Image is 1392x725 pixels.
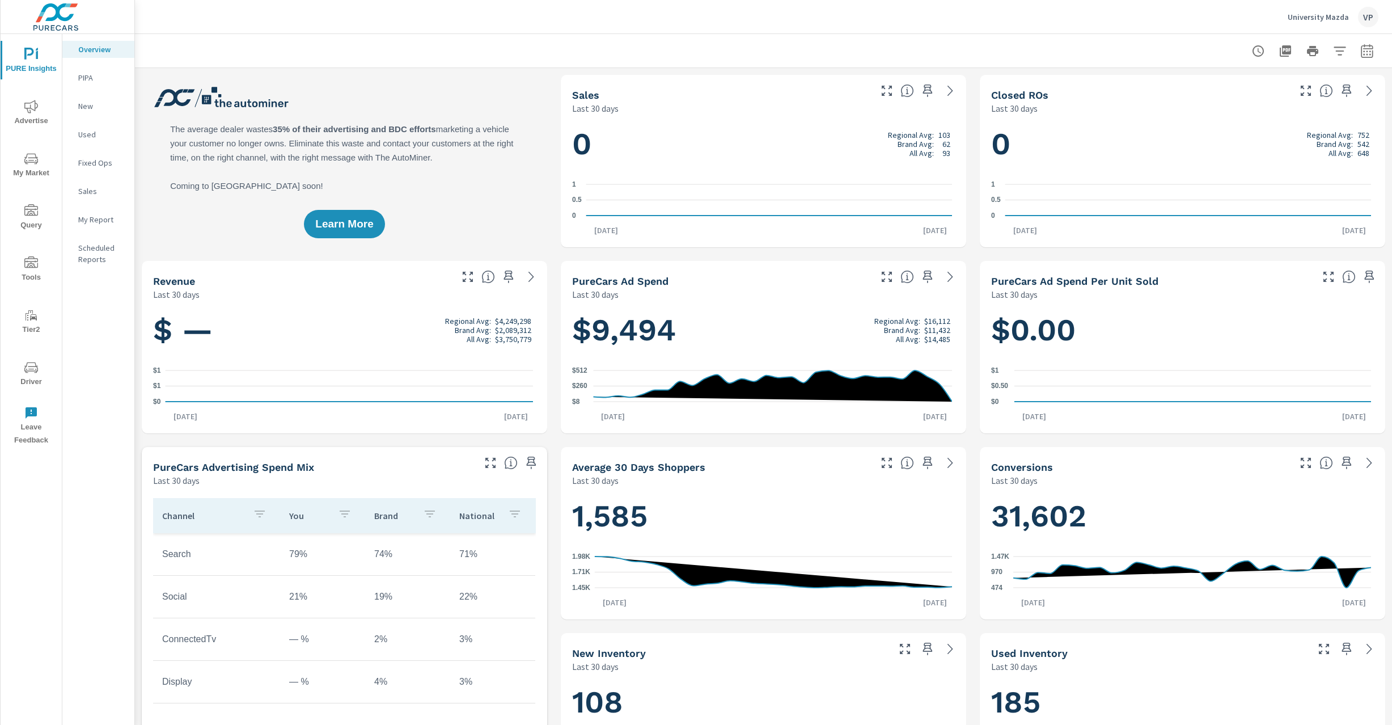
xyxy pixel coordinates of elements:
[1338,454,1356,472] span: Save this to your personalized report
[1014,411,1054,422] p: [DATE]
[941,82,959,100] a: See more details in report
[572,461,705,473] h5: Average 30 Days Shoppers
[900,456,914,470] span: A rolling 30 day total of daily Shoppers on the dealership website, averaged over the selected da...
[1317,140,1353,149] p: Brand Avg:
[1358,7,1378,27] div: VP
[1319,84,1333,98] span: Number of Repair Orders Closed by the selected dealership group over the selected time range. [So...
[991,683,1374,722] h1: 185
[1334,597,1374,608] p: [DATE]
[991,180,995,188] text: 1
[572,660,619,673] p: Last 30 days
[1005,225,1045,236] p: [DATE]
[924,335,950,344] p: $14,485
[481,270,495,284] span: Total sales revenue over the selected date range. [Source: This data is sourced from the dealer’s...
[4,152,58,180] span: My Market
[450,625,535,654] td: 3%
[572,196,582,204] text: 0.5
[572,125,955,163] h1: 0
[991,568,1002,576] text: 970
[1334,225,1374,236] p: [DATE]
[153,398,161,406] text: $0
[572,89,599,101] h5: Sales
[62,183,134,200] div: Sales
[991,474,1038,487] p: Last 30 days
[1328,149,1353,158] p: All Avg:
[900,84,914,98] span: Number of vehicles sold by the dealership over the selected date range. [Source: This data is sou...
[481,454,500,472] button: Make Fullscreen
[572,683,955,722] h1: 108
[991,125,1374,163] h1: 0
[495,335,531,344] p: $3,750,779
[919,82,937,100] span: Save this to your personalized report
[1,34,62,452] div: nav menu
[1307,130,1353,140] p: Regional Avg:
[4,361,58,389] span: Driver
[586,225,626,236] p: [DATE]
[62,41,134,58] div: Overview
[942,140,950,149] p: 62
[153,461,314,473] h5: PureCars Advertising Spend Mix
[62,98,134,115] div: New
[153,275,195,287] h5: Revenue
[289,510,329,521] p: You
[62,211,134,228] div: My Report
[572,366,587,374] text: $512
[941,640,959,658] a: See more details in report
[78,129,125,140] p: Used
[467,335,491,344] p: All Avg:
[991,212,995,220] text: 0
[991,102,1038,115] p: Last 30 days
[878,454,896,472] button: Make Fullscreen
[942,149,950,158] p: 93
[78,242,125,265] p: Scheduled Reports
[365,583,450,611] td: 19%
[1338,82,1356,100] span: Save this to your personalized report
[4,204,58,232] span: Query
[365,625,450,654] td: 2%
[4,48,58,75] span: PURE Insights
[522,268,540,286] a: See more details in report
[4,100,58,128] span: Advertise
[941,268,959,286] a: See more details in report
[878,82,896,100] button: Make Fullscreen
[495,326,531,335] p: $2,089,312
[915,225,955,236] p: [DATE]
[593,411,633,422] p: [DATE]
[991,584,1002,592] text: 474
[166,411,205,422] p: [DATE]
[280,625,365,654] td: — %
[1288,12,1349,22] p: University Mazda
[4,406,58,447] span: Leave Feedback
[938,130,950,140] p: 103
[1360,268,1378,286] span: Save this to your personalized report
[919,640,937,658] span: Save this to your personalized report
[572,180,576,188] text: 1
[572,398,580,406] text: $8
[1315,640,1333,658] button: Make Fullscreen
[572,568,590,576] text: 1.71K
[1357,130,1369,140] p: 752
[1360,82,1378,100] a: See more details in report
[924,317,950,326] p: $16,112
[1319,268,1338,286] button: Make Fullscreen
[62,69,134,86] div: PIPA
[1357,149,1369,158] p: 648
[572,102,619,115] p: Last 30 days
[78,72,125,83] p: PIPA
[888,130,934,140] p: Regional Avg:
[924,326,950,335] p: $11,432
[572,311,955,349] h1: $9,494
[4,309,58,336] span: Tier2
[896,335,920,344] p: All Avg:
[280,540,365,568] td: 79%
[572,275,669,287] h5: PureCars Ad Spend
[4,256,58,284] span: Tools
[62,239,134,268] div: Scheduled Reports
[500,268,518,286] span: Save this to your personalized report
[280,668,365,696] td: — %
[991,275,1158,287] h5: PureCars Ad Spend Per Unit Sold
[1328,40,1351,62] button: Apply Filters
[991,647,1068,659] h5: Used Inventory
[365,540,450,568] td: 74%
[1301,40,1324,62] button: Print Report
